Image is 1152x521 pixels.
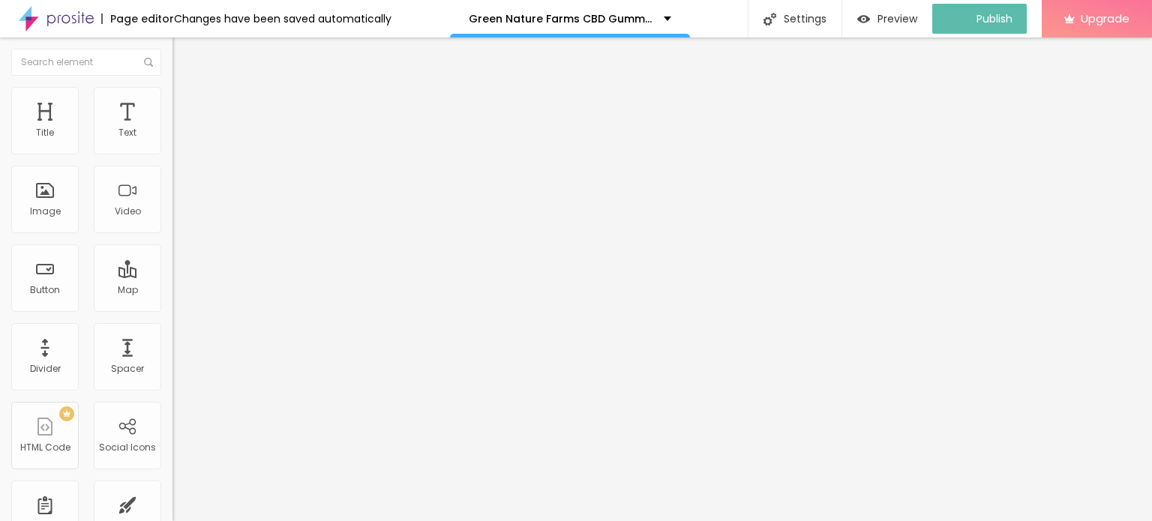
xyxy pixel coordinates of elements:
div: Text [118,127,136,138]
span: Preview [877,13,917,25]
img: Icone [144,58,153,67]
div: Changes have been saved automatically [174,13,391,24]
span: Upgrade [1081,12,1129,25]
div: Spacer [111,364,144,374]
div: Map [118,285,138,295]
div: Divider [30,364,61,374]
img: Icone [763,13,776,25]
img: view-1.svg [857,13,870,25]
iframe: Editor [172,37,1152,521]
p: Green Nature Farms CBD Gummies Customer Complaints & Trutha Exposed! [469,13,652,24]
div: Video [115,206,141,217]
span: Publish [976,13,1012,25]
input: Search element [11,49,161,76]
div: Image [30,206,61,217]
div: HTML Code [20,442,70,453]
div: Title [36,127,54,138]
div: Page editor [101,13,174,24]
div: Social Icons [99,442,156,453]
button: Preview [842,4,932,34]
div: Button [30,285,60,295]
button: Publish [932,4,1027,34]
